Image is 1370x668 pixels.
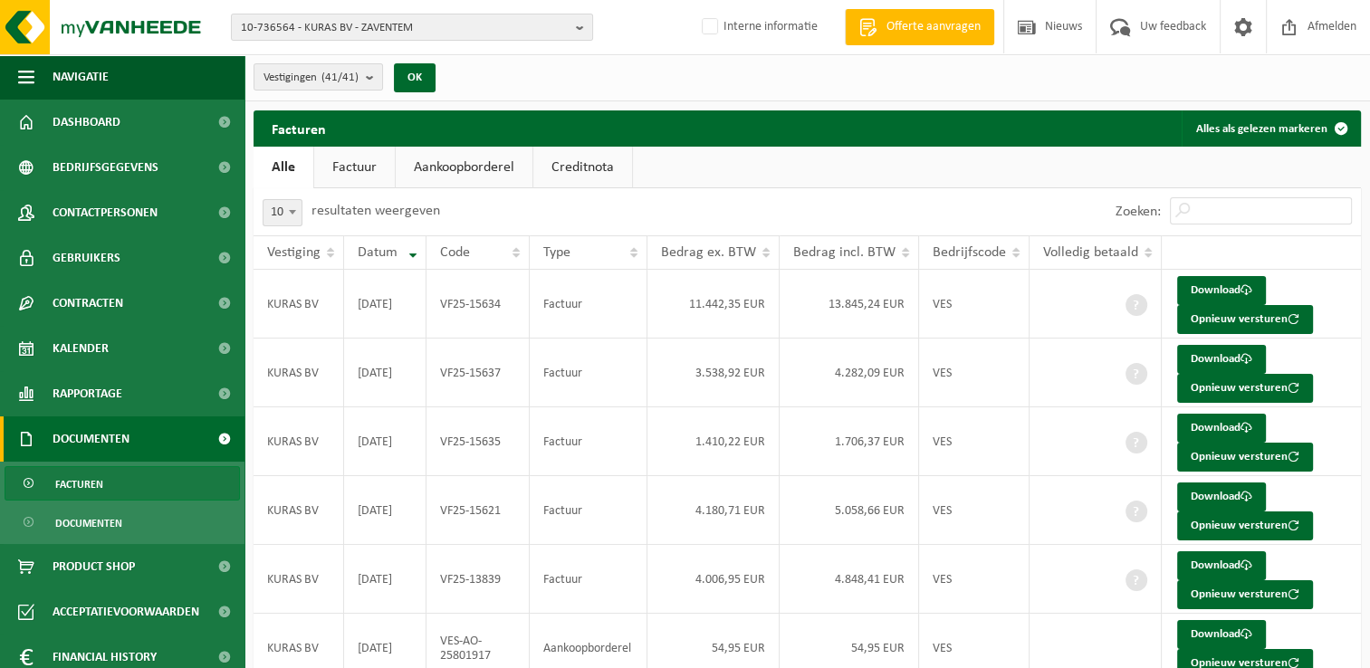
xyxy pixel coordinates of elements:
[344,270,426,339] td: [DATE]
[231,14,593,41] button: 10-736564 - KURAS BV - ZAVENTEM
[1177,305,1313,334] button: Opnieuw versturen
[254,110,344,146] h2: Facturen
[647,407,780,476] td: 1.410,22 EUR
[698,14,818,41] label: Interne informatie
[530,270,647,339] td: Factuur
[426,339,530,407] td: VF25-15637
[1116,205,1161,219] label: Zoeken:
[440,245,470,260] span: Code
[396,147,532,188] a: Aankoopborderel
[882,18,985,36] span: Offerte aanvragen
[53,54,109,100] span: Navigatie
[394,63,436,92] button: OK
[780,545,919,614] td: 4.848,41 EUR
[530,545,647,614] td: Factuur
[780,339,919,407] td: 4.282,09 EUR
[55,506,122,540] span: Documenten
[530,407,647,476] td: Factuur
[5,466,240,501] a: Facturen
[919,339,1030,407] td: VES
[321,72,359,83] count: (41/41)
[344,407,426,476] td: [DATE]
[344,339,426,407] td: [DATE]
[647,270,780,339] td: 11.442,35 EUR
[254,147,313,188] a: Alle
[1177,443,1313,472] button: Opnieuw versturen
[1177,620,1266,649] a: Download
[1177,374,1313,403] button: Opnieuw versturen
[543,245,570,260] span: Type
[426,270,530,339] td: VF25-15634
[530,476,647,545] td: Factuur
[314,147,395,188] a: Factuur
[5,505,240,539] a: Documenten
[780,270,919,339] td: 13.845,24 EUR
[311,204,440,218] label: resultaten weergeven
[53,145,158,190] span: Bedrijfsgegevens
[241,14,569,42] span: 10-736564 - KURAS BV - ZAVENTEM
[267,245,321,260] span: Vestiging
[254,270,344,339] td: KURAS BV
[533,147,632,188] a: Creditnota
[1177,482,1266,511] a: Download
[661,245,756,260] span: Bedrag ex. BTW
[647,339,780,407] td: 3.538,92 EUR
[426,476,530,545] td: VF25-15621
[1177,276,1266,305] a: Download
[919,476,1030,545] td: VES
[933,245,1006,260] span: Bedrijfscode
[263,200,302,225] span: 10
[1177,345,1266,374] a: Download
[530,339,647,407] td: Factuur
[53,326,109,371] span: Kalender
[53,589,199,635] span: Acceptatievoorwaarden
[55,467,103,501] span: Facturen
[919,270,1030,339] td: VES
[780,407,919,476] td: 1.706,37 EUR
[254,407,344,476] td: KURAS BV
[53,190,158,235] span: Contactpersonen
[254,476,344,545] td: KURAS BV
[53,100,120,145] span: Dashboard
[1177,414,1266,443] a: Download
[263,64,359,91] span: Vestigingen
[919,407,1030,476] td: VES
[344,545,426,614] td: [DATE]
[647,545,780,614] td: 4.006,95 EUR
[358,245,398,260] span: Datum
[647,476,780,545] td: 4.180,71 EUR
[426,545,530,614] td: VF25-13839
[53,416,129,462] span: Documenten
[1177,580,1313,609] button: Opnieuw versturen
[53,235,120,281] span: Gebruikers
[1177,551,1266,580] a: Download
[780,476,919,545] td: 5.058,66 EUR
[254,545,344,614] td: KURAS BV
[254,339,344,407] td: KURAS BV
[53,371,122,416] span: Rapportage
[845,9,994,45] a: Offerte aanvragen
[1182,110,1359,147] button: Alles als gelezen markeren
[344,476,426,545] td: [DATE]
[426,407,530,476] td: VF25-15635
[919,545,1030,614] td: VES
[1177,511,1313,540] button: Opnieuw versturen
[254,63,383,91] button: Vestigingen(41/41)
[53,544,135,589] span: Product Shop
[53,281,123,326] span: Contracten
[793,245,896,260] span: Bedrag incl. BTW
[263,199,302,226] span: 10
[1043,245,1138,260] span: Volledig betaald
